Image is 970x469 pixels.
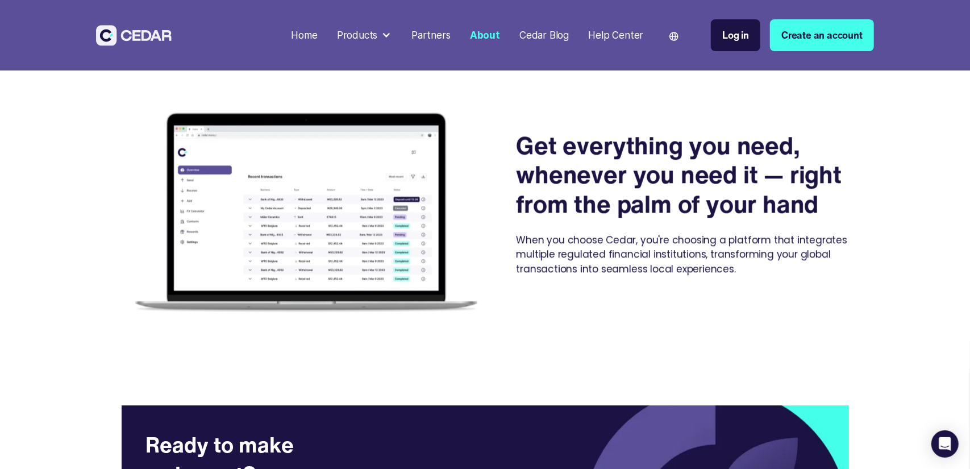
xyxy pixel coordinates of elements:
p: When you choose Cedar, you're choosing a platform that integrates multiple regulated financial in... [516,218,874,291]
a: Create an account [770,19,874,51]
div: Domain Overview [43,67,102,74]
img: logo_orange.svg [18,18,27,27]
div: Products [337,28,378,43]
img: tab_keywords_by_traffic_grey.svg [113,66,122,75]
div: Partners [411,28,451,43]
div: Domain: [DOMAIN_NAME] [30,30,125,39]
a: About [465,22,505,48]
img: world icon [669,32,678,41]
div: v 4.0.25 [32,18,56,27]
a: Cedar Blog [515,22,574,48]
div: Open Intercom Messenger [931,430,959,458]
div: Log in [722,28,749,43]
a: Log in [711,19,760,51]
div: Cedar Blog [519,28,569,43]
img: website_grey.svg [18,30,27,39]
div: Keywords by Traffic [126,67,191,74]
div: Help Center [589,28,644,43]
div: Home [291,28,317,43]
div: About [470,28,500,43]
a: Partners [407,22,456,48]
h4: Get everything you need, whenever you need it — right from the palm of your hand [516,131,874,218]
img: tab_domain_overview_orange.svg [31,66,40,75]
a: Home [286,22,322,48]
div: Products [332,23,397,48]
a: Help Center [584,22,648,48]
